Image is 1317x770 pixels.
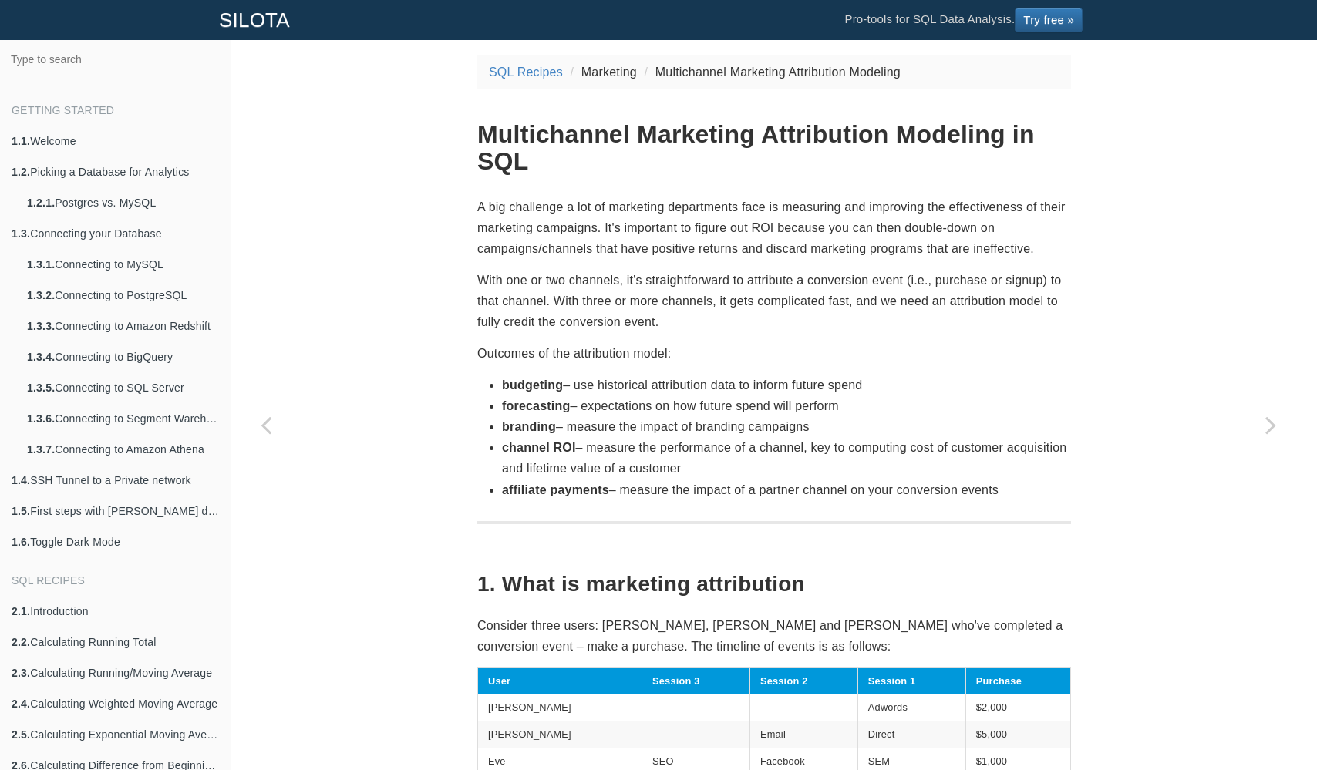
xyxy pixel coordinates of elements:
b: 1.3.1. [27,258,55,271]
strong: affiliate payments [502,483,609,496]
td: [PERSON_NAME] [478,694,642,721]
b: 1.2. [12,166,30,178]
th: User [478,667,642,694]
td: Direct [857,721,965,748]
b: 1.3.5. [27,382,55,394]
a: 1.2.1.Postgres vs. MySQL [15,187,231,218]
b: 1.3. [12,227,30,240]
p: With one or two channels, it's straightforward to attribute a conversion event (i.e., purchase or... [477,270,1071,333]
li: – measure the performance of a channel, key to computing cost of customer acquisition and lifetim... [502,437,1071,479]
td: Email [749,721,857,748]
b: 2.4. [12,698,30,710]
p: A big challenge a lot of marketing departments face is measuring and improving the effectiveness ... [477,197,1071,260]
h2: 1. What is marketing attribution [477,573,1071,597]
a: 1.3.5.Connecting to SQL Server [15,372,231,403]
a: Try free » [1015,8,1083,32]
a: 1.3.3.Connecting to Amazon Redshift [15,311,231,341]
p: Consider three users: [PERSON_NAME], [PERSON_NAME] and [PERSON_NAME] who've completed a conversio... [477,615,1071,657]
a: 1.3.2.Connecting to PostgreSQL [15,280,231,311]
strong: branding [502,420,556,433]
td: $5,000 [965,721,1070,748]
a: SQL Recipes [489,66,563,79]
a: 1.3.1.Connecting to MySQL [15,249,231,280]
td: [PERSON_NAME] [478,721,642,748]
td: – [642,721,750,748]
b: 1.3.2. [27,289,55,301]
b: 1.3.6. [27,412,55,425]
li: – use historical attribution data to inform future spend [502,375,1071,395]
a: Next page: Funnel Analysis [1236,79,1305,770]
b: 2.3. [12,667,30,679]
li: – expectations on how future spend will perform [502,395,1071,416]
h1: Multichannel Marketing Attribution Modeling in SQL [477,121,1071,175]
a: 1.3.7.Connecting to Amazon Athena [15,434,231,465]
li: Pro-tools for SQL Data Analysis. [829,1,1098,39]
th: Session 1 [857,667,965,694]
b: 1.3.7. [27,443,55,456]
td: – [642,694,750,721]
li: – measure the impact of a partner channel on your conversion events [502,479,1071,500]
a: SILOTA [207,1,301,39]
b: 1.3.4. [27,351,55,363]
strong: forecasting [502,399,570,412]
th: Session 3 [642,667,750,694]
a: Previous page: SQL's NULL values: comparing, sorting, converting and joining with real values [231,79,301,770]
b: 1.4. [12,474,30,486]
a: 1.3.4.Connecting to BigQuery [15,341,231,372]
b: 2.5. [12,728,30,741]
th: Session 2 [749,667,857,694]
td: Adwords [857,694,965,721]
li: – measure the impact of branding campaigns [502,416,1071,437]
b: 1.3.3. [27,320,55,332]
b: 2.1. [12,605,30,617]
b: 2.2. [12,636,30,648]
iframe: Drift Widget Chat Controller [1240,693,1298,752]
li: Marketing [567,62,637,82]
a: 1.3.6.Connecting to Segment Warehouse [15,403,231,434]
strong: budgeting [502,378,563,392]
b: 1.1. [12,135,30,147]
b: 1.6. [12,536,30,548]
th: Purchase [965,667,1070,694]
td: $2,000 [965,694,1070,721]
b: 1.5. [12,505,30,517]
td: – [749,694,857,721]
b: 1.2.1. [27,197,55,209]
li: Multichannel Marketing Attribution Modeling [641,62,901,82]
input: Type to search [5,45,226,74]
p: Outcomes of the attribution model: [477,343,1071,364]
strong: channel ROI [502,441,576,454]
